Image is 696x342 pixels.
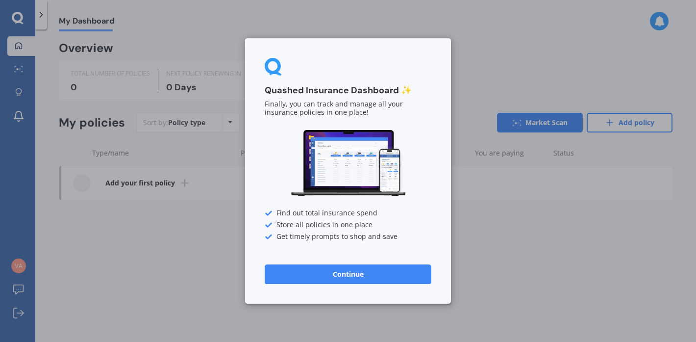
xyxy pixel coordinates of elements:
[265,221,431,229] div: Store all policies in one place
[265,85,431,96] h3: Quashed Insurance Dashboard ✨
[265,210,431,217] div: Find out total insurance spend
[265,101,431,117] p: Finally, you can track and manage all your insurance policies in one place!
[265,264,431,284] button: Continue
[289,129,407,198] img: Dashboard
[265,233,431,241] div: Get timely prompts to shop and save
